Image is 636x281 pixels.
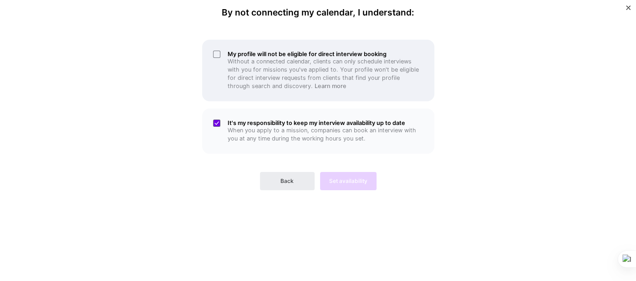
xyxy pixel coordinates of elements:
[280,177,294,185] span: Back
[228,57,423,90] p: Without a connected calendar, clients can only schedule interviews with you for missions you've a...
[315,83,346,89] a: Learn more
[260,172,315,190] button: Back
[626,5,631,15] button: Close
[228,51,423,57] h5: My profile will not be eligible for direct interview booking
[228,126,423,143] p: When you apply to a mission, companies can book an interview with you at any time during the work...
[228,120,423,126] h5: It's my responsibility to keep my interview availability up to date
[222,7,414,18] h4: By not connecting my calendar, I understand:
